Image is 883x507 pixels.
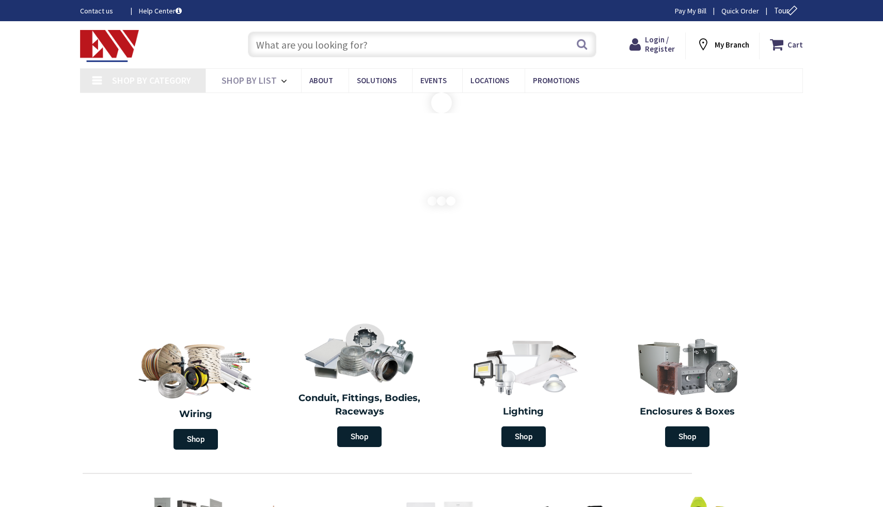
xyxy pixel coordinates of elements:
span: Shop By Category [112,74,191,86]
span: Solutions [357,75,397,85]
span: Shop [337,426,382,447]
a: Contact us [80,6,122,16]
span: Events [420,75,447,85]
a: Cart [770,35,803,54]
img: Electrical Wholesalers, Inc. [80,30,139,62]
span: Shop [501,426,546,447]
span: Login / Register [645,35,675,54]
h2: Lighting [449,405,598,419]
strong: My Branch [715,40,749,50]
span: Shop [174,429,218,450]
span: Shop [665,426,709,447]
span: Promotions [533,75,579,85]
h2: Enclosures & Boxes [613,405,762,419]
input: What are you looking for? [248,32,596,57]
span: About [309,75,333,85]
span: Tour [774,6,800,16]
a: Pay My Bill [675,6,706,16]
a: Wiring Shop [114,331,278,455]
h2: Conduit, Fittings, Bodies, Raceways [286,392,434,418]
a: Login / Register [629,35,675,54]
strong: Cart [787,35,803,54]
a: Enclosures & Boxes Shop [608,331,767,452]
a: Lighting Shop [444,331,603,452]
span: Shop By List [222,74,277,86]
span: Locations [470,75,509,85]
a: Help Center [139,6,182,16]
a: Conduit, Fittings, Bodies, Raceways Shop [280,317,439,452]
a: Quick Order [721,6,759,16]
h2: Wiring [119,408,273,421]
div: My Branch [696,35,749,54]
